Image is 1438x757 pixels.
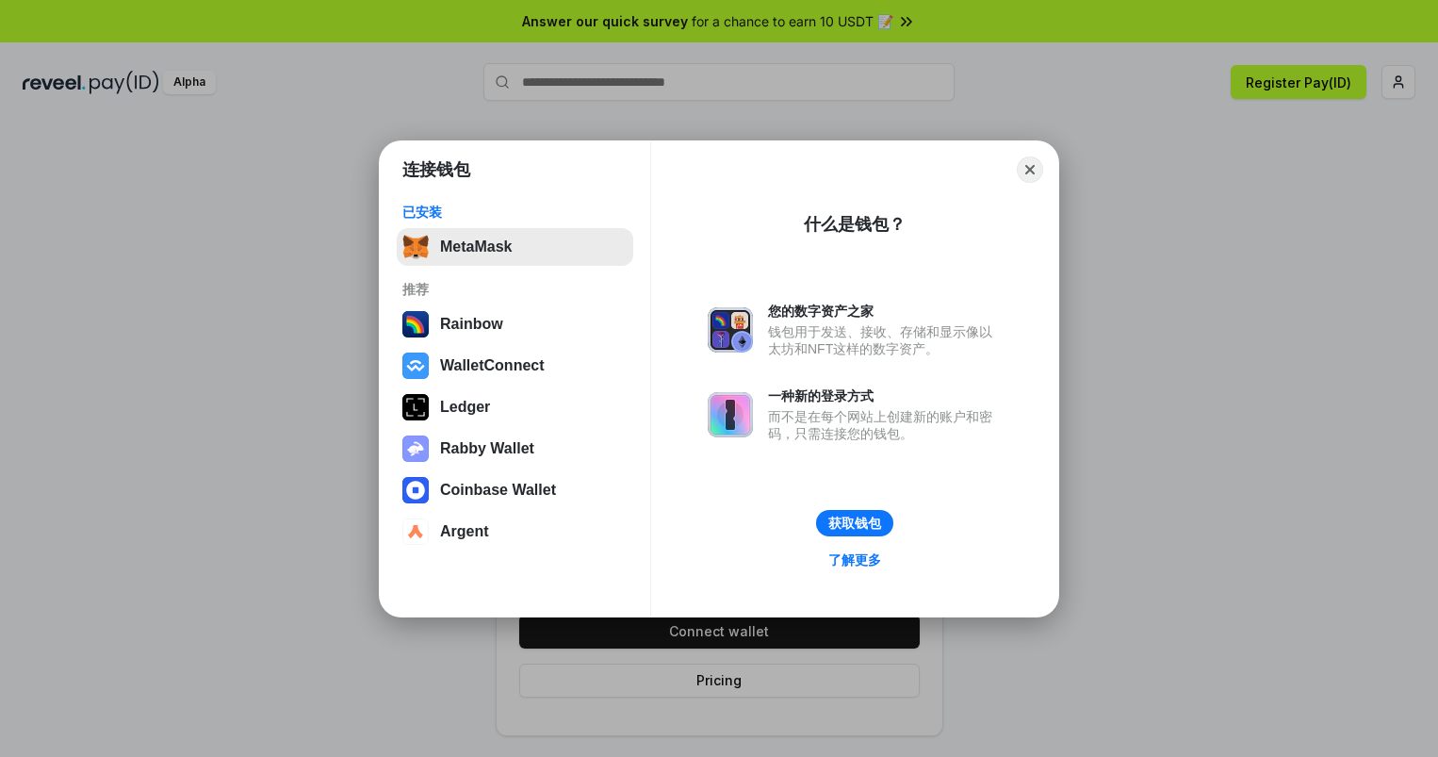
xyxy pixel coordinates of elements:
button: Rabby Wallet [397,430,633,468]
button: Coinbase Wallet [397,471,633,509]
button: 获取钱包 [816,510,893,536]
div: 推荐 [402,281,628,298]
a: 了解更多 [817,548,892,572]
div: Rainbow [440,316,503,333]
div: 钱包用于发送、接收、存储和显示像以太坊和NFT这样的数字资产。 [768,323,1002,357]
div: WalletConnect [440,357,545,374]
div: 什么是钱包？ [804,213,906,236]
img: svg+xml,%3Csvg%20width%3D%2228%22%20height%3D%2228%22%20viewBox%3D%220%200%2028%2028%22%20fill%3D... [402,518,429,545]
div: Coinbase Wallet [440,482,556,499]
div: 而不是在每个网站上创建新的账户和密码，只需连接您的钱包。 [768,408,1002,442]
img: svg+xml,%3Csvg%20width%3D%2228%22%20height%3D%2228%22%20viewBox%3D%220%200%2028%2028%22%20fill%3D... [402,353,429,379]
div: Rabby Wallet [440,440,534,457]
img: svg+xml,%3Csvg%20xmlns%3D%22http%3A%2F%2Fwww.w3.org%2F2000%2Fsvg%22%20fill%3D%22none%22%20viewBox... [708,392,753,437]
div: 一种新的登录方式 [768,387,1002,404]
img: svg+xml,%3Csvg%20xmlns%3D%22http%3A%2F%2Fwww.w3.org%2F2000%2Fsvg%22%20width%3D%2228%22%20height%3... [402,394,429,420]
img: svg+xml,%3Csvg%20width%3D%22120%22%20height%3D%22120%22%20viewBox%3D%220%200%20120%20120%22%20fil... [402,311,429,337]
button: Close [1017,156,1043,183]
img: svg+xml,%3Csvg%20xmlns%3D%22http%3A%2F%2Fwww.w3.org%2F2000%2Fsvg%22%20fill%3D%22none%22%20viewBox... [708,307,753,353]
h1: 连接钱包 [402,158,470,181]
button: Argent [397,513,633,551]
div: 已安装 [402,204,628,221]
button: Ledger [397,388,633,426]
div: 获取钱包 [828,515,881,532]
button: Rainbow [397,305,633,343]
div: MetaMask [440,239,512,255]
div: Ledger [440,399,490,416]
div: 您的数字资产之家 [768,303,1002,320]
div: 了解更多 [828,551,881,568]
button: WalletConnect [397,347,633,385]
div: Argent [440,523,489,540]
img: svg+xml,%3Csvg%20fill%3D%22none%22%20height%3D%2233%22%20viewBox%3D%220%200%2035%2033%22%20width%... [402,234,429,260]
img: svg+xml,%3Csvg%20xmlns%3D%22http%3A%2F%2Fwww.w3.org%2F2000%2Fsvg%22%20fill%3D%22none%22%20viewBox... [402,436,429,462]
button: MetaMask [397,228,633,266]
img: svg+xml,%3Csvg%20width%3D%2228%22%20height%3D%2228%22%20viewBox%3D%220%200%2028%2028%22%20fill%3D... [402,477,429,503]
